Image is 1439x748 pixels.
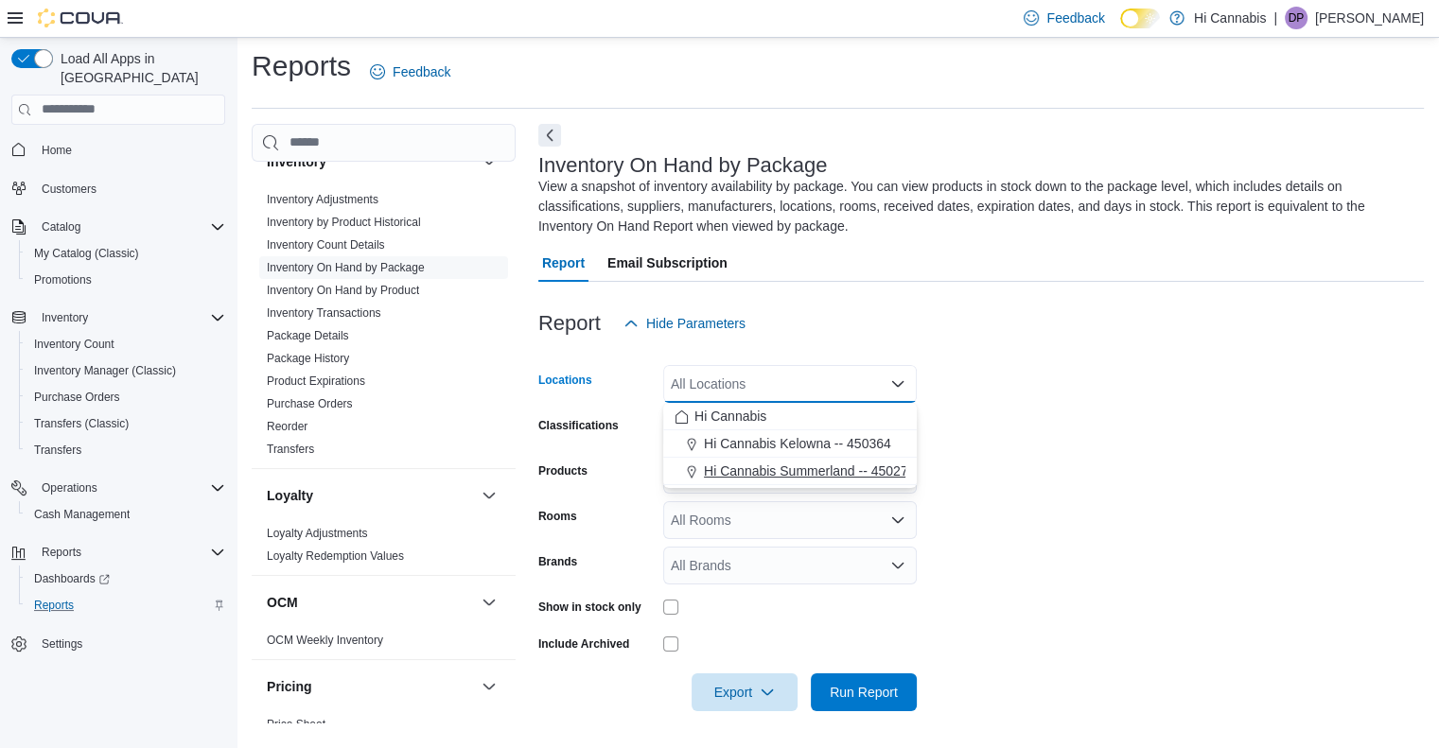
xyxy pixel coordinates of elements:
a: Inventory Adjustments [267,193,378,206]
a: Cash Management [26,503,137,526]
button: Catalog [34,216,88,238]
button: Run Report [811,673,917,711]
span: My Catalog (Classic) [34,246,139,261]
button: Next [538,124,561,147]
button: Operations [34,477,105,499]
a: Transfers [26,439,89,461]
span: Hi Cannabis [694,407,766,426]
p: Hi Cannabis [1194,7,1266,29]
a: Settings [34,633,90,655]
div: Choose from the following options [663,403,917,485]
a: OCM Weekly Inventory [267,634,383,647]
button: Catalog [4,214,233,240]
a: Inventory Transactions [267,306,381,320]
button: Purchase Orders [19,384,233,410]
label: Rooms [538,509,577,524]
a: Customers [34,178,104,200]
span: Purchase Orders [267,396,353,411]
button: Inventory [34,306,96,329]
a: Product Expirations [267,374,365,388]
button: Loyalty [478,484,500,507]
button: Operations [4,475,233,501]
label: Classifications [538,418,619,433]
span: Customers [42,182,97,197]
span: Package History [267,351,349,366]
span: Reports [42,545,81,560]
span: Operations [42,480,97,496]
div: Inventory [252,188,516,468]
span: Transfers [26,439,225,461]
h3: Pricing [267,677,311,696]
span: Inventory Count [26,333,225,356]
span: Loyalty Redemption Values [267,548,404,564]
span: Inventory Manager (Classic) [26,359,225,382]
button: Open list of options [890,513,905,528]
span: Inventory by Product Historical [267,215,421,230]
span: Cash Management [34,507,130,522]
span: OCM Weekly Inventory [267,633,383,648]
span: DP [1289,7,1305,29]
span: Transfers (Classic) [26,412,225,435]
button: Transfers (Classic) [19,410,233,437]
button: Cash Management [19,501,233,528]
span: Catalog [42,219,80,235]
span: Purchase Orders [26,386,225,409]
label: Products [538,463,588,478]
a: Reorder [267,420,307,433]
button: Reports [19,592,233,618]
span: Run Report [830,683,898,702]
span: Loyalty Adjustments [267,526,368,541]
span: Package Details [267,328,349,343]
p: [PERSON_NAME] [1315,7,1424,29]
a: Inventory by Product Historical [267,216,421,229]
h3: OCM [267,593,298,612]
a: Feedback [362,53,458,91]
span: Promotions [34,272,92,287]
button: Inventory [478,150,500,173]
h3: Inventory [267,152,326,171]
h3: Inventory On Hand by Package [538,154,828,177]
button: Home [4,136,233,164]
nav: Complex example [11,129,225,707]
span: Dashboards [34,571,110,586]
button: Settings [4,630,233,657]
span: Feedback [1046,9,1104,27]
div: OCM [252,629,516,659]
span: Reports [26,594,225,617]
span: Load All Apps in [GEOGRAPHIC_DATA] [53,49,225,87]
label: Show in stock only [538,600,641,615]
span: Dark Mode [1120,28,1121,29]
a: Inventory Count [26,333,122,356]
span: Reports [34,541,225,564]
span: Inventory Transactions [267,305,381,321]
button: Inventory [4,304,233,331]
span: Operations [34,477,225,499]
a: Promotions [26,269,99,291]
span: Cash Management [26,503,225,526]
button: Inventory [267,152,474,171]
button: Promotions [19,267,233,293]
h3: Report [538,312,601,335]
button: Hide Parameters [616,304,753,342]
span: Reports [34,598,74,613]
div: View a snapshot of inventory availability by package. You can view products in stock down to the ... [538,177,1414,236]
span: Settings [42,636,82,652]
a: Price Sheet [267,718,325,731]
span: Email Subscription [607,244,728,282]
a: Transfers (Classic) [26,412,136,435]
span: Inventory Count Details [267,237,385,252]
span: Transfers [267,442,314,457]
span: Inventory On Hand by Product [267,283,419,298]
button: Close list of options [890,376,905,391]
span: Settings [34,632,225,655]
span: Inventory Adjustments [267,192,378,207]
span: My Catalog (Classic) [26,242,225,265]
a: Dashboards [26,567,117,590]
a: Purchase Orders [267,397,353,410]
span: Price Sheet [267,717,325,732]
a: Dashboards [19,565,233,592]
button: Pricing [478,675,500,698]
button: Customers [4,175,233,202]
span: Purchase Orders [34,390,120,405]
span: Hi Cannabis Summerland -- 450277 [704,461,915,480]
